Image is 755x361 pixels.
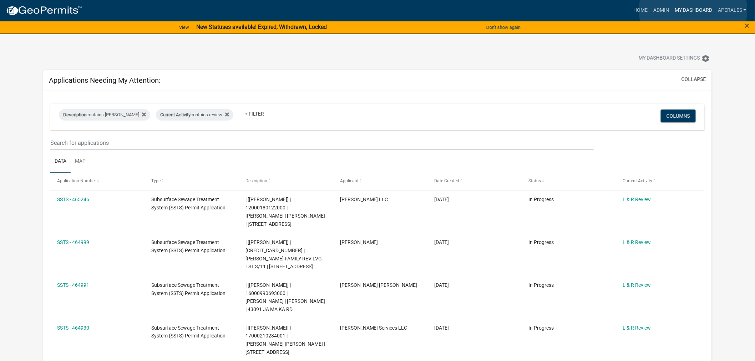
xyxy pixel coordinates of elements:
datatable-header-cell: Type [145,173,239,190]
a: + Filter [239,107,270,120]
button: My Dashboard Settingssettings [633,51,716,65]
span: 08/17/2025 [434,239,449,245]
span: 08/18/2025 [434,197,449,202]
a: SSTS - 465246 [57,197,89,202]
span: Type [151,178,161,183]
datatable-header-cell: Applicant [333,173,427,190]
span: Description [63,112,86,117]
span: | [Andrea Perales] | 16000990693000 | DANIEL CHRISTENSEN | SALLY CHRISTENSEN | 43091 JA MA KA RD [246,282,325,312]
span: Scott M Ellingson [340,239,378,245]
a: SSTS - 464930 [57,325,89,331]
span: In Progress [528,325,554,331]
a: L & R Review [623,197,651,202]
datatable-header-cell: Application Number [50,173,145,190]
span: 08/17/2025 [434,325,449,331]
span: Date Created [434,178,459,183]
a: L & R Review [623,325,651,331]
button: collapse [681,76,706,83]
span: Subsurface Sewage Treatment System (SSTS) Permit Application [151,239,226,253]
a: SSTS - 464991 [57,282,89,288]
span: | [Andrea Perales] | 17000210284001 | PATRICIA A ECKRE CUMMINS | 48614 US HWY 59 [246,325,325,355]
span: Subsurface Sewage Treatment System (SSTS) Permit Application [151,197,226,210]
button: Columns [661,110,696,122]
span: × [745,21,750,31]
div: contains [PERSON_NAME] [59,109,150,121]
span: In Progress [528,282,554,288]
h5: Applications Needing My Attention: [49,76,161,85]
a: L & R Review [623,282,651,288]
datatable-header-cell: Status [522,173,616,190]
input: Search for applications [50,136,594,150]
span: My Dashboard Settings [639,54,700,63]
a: Map [71,150,90,173]
span: Application Number [57,178,96,183]
span: Subsurface Sewage Treatment System (SSTS) Permit Application [151,325,226,339]
a: SSTS - 464999 [57,239,89,245]
span: Peter Ross Johnson [340,282,417,288]
button: Don't show again [483,21,523,33]
span: JenCo Services LLC [340,325,407,331]
datatable-header-cell: Description [239,173,333,190]
a: My Dashboard [672,4,715,17]
span: Status [528,178,541,183]
datatable-header-cell: Date Created [427,173,522,190]
button: Close [745,21,750,30]
a: aperales [715,4,749,17]
div: contains review [156,109,233,121]
a: Admin [650,4,672,17]
datatable-header-cell: Current Activity [616,173,710,190]
span: Description [246,178,268,183]
span: In Progress [528,197,554,202]
a: Data [50,150,71,173]
span: | [Andrea Perales] | 58000990327000 | NOYES FAMILY REV LVG TST 3/11 | 32662 CO HWY 122 [246,239,322,269]
strong: New Statuses available! Expired, Withdrawn, Locked [196,24,327,30]
a: L & R Review [623,239,651,245]
a: Home [630,4,650,17]
span: Applicant [340,178,359,183]
span: In Progress [528,239,554,245]
span: Current Activity [160,112,191,117]
span: 08/17/2025 [434,282,449,288]
span: Current Activity [623,178,653,183]
span: Subsurface Sewage Treatment System (SSTS) Permit Application [151,282,226,296]
a: View [176,21,192,33]
span: | [Andrea Perales] | 12000180122000 | LUCAS H STROMME | AMBER M STROMME | 49600 455TH AVE [246,197,325,227]
span: Roisum LLC [340,197,388,202]
i: settings [701,54,710,63]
